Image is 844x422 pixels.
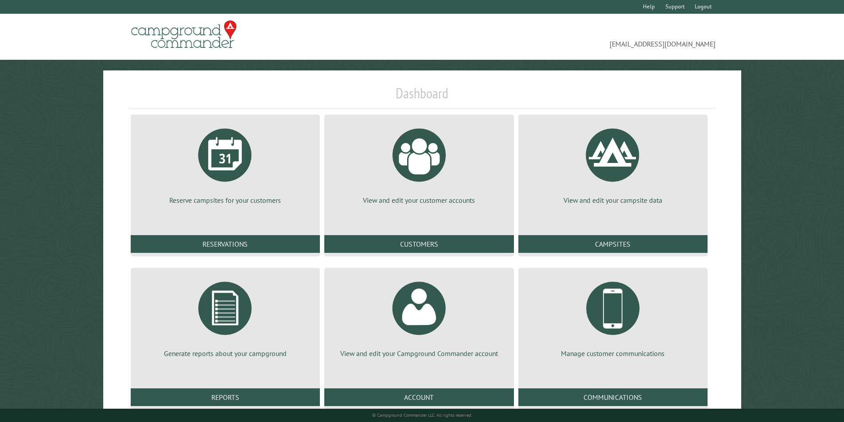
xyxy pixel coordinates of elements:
[529,275,697,358] a: Manage customer communications
[141,348,309,358] p: Generate reports about your campground
[335,122,503,205] a: View and edit your customer accounts
[518,388,708,406] a: Communications
[131,235,320,253] a: Reservations
[372,412,472,418] small: © Campground Commander LLC. All rights reserved.
[529,348,697,358] p: Manage customer communications
[518,235,708,253] a: Campsites
[141,122,309,205] a: Reserve campsites for your customers
[141,195,309,205] p: Reserve campsites for your customers
[131,388,320,406] a: Reports
[324,388,513,406] a: Account
[422,24,716,49] span: [EMAIL_ADDRESS][DOMAIN_NAME]
[324,235,513,253] a: Customers
[128,85,716,109] h1: Dashboard
[529,122,697,205] a: View and edit your campsite data
[335,348,503,358] p: View and edit your Campground Commander account
[141,275,309,358] a: Generate reports about your campground
[529,195,697,205] p: View and edit your campsite data
[335,195,503,205] p: View and edit your customer accounts
[335,275,503,358] a: View and edit your Campground Commander account
[128,17,239,52] img: Campground Commander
